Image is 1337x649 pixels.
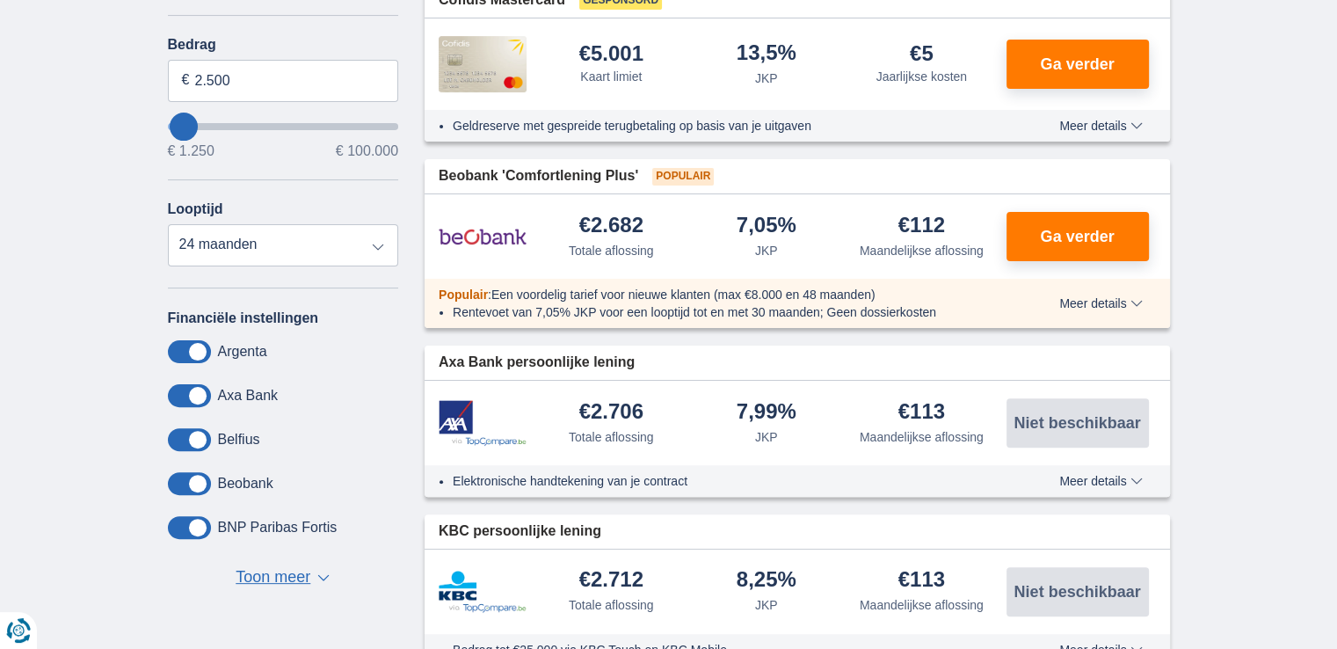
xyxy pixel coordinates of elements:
[1040,229,1114,244] span: Ga verder
[737,42,796,66] div: 13,5%
[453,472,995,490] li: Elektronische handtekening van je contract
[491,288,876,302] span: Een voordelig tarief voor nieuwe klanten (max €8.000 en 48 maanden)
[218,520,338,536] label: BNP Paribas Fortis
[218,432,260,448] label: Belfius
[168,37,399,53] label: Bedrag
[168,123,399,130] input: wantToBorrow
[755,596,778,614] div: JKP
[755,428,778,446] div: JKP
[168,310,319,326] label: Financiële instellingen
[1046,296,1155,310] button: Meer details
[1006,212,1149,261] button: Ga verder
[425,286,1009,303] div: :
[860,428,984,446] div: Maandelijkse aflossing
[910,43,934,64] div: €5
[218,344,267,360] label: Argenta
[439,215,527,259] img: product.pl.alt Beobank
[860,242,984,259] div: Maandelijkse aflossing
[755,242,778,259] div: JKP
[1006,40,1149,89] button: Ga verder
[569,428,654,446] div: Totale aflossing
[1059,475,1142,487] span: Meer details
[860,596,984,614] div: Maandelijkse aflossing
[439,288,488,302] span: Populair
[230,565,335,590] button: Toon meer ▼
[737,215,796,238] div: 7,05%
[737,569,796,593] div: 8,25%
[168,201,223,217] label: Looptijd
[1006,567,1149,616] button: Niet beschikbaar
[453,303,995,321] li: Rentevoet van 7,05% JKP voor een looptijd tot en met 30 maanden; Geen dossierkosten
[168,144,214,158] span: € 1.250
[336,144,398,158] span: € 100.000
[439,521,601,542] span: KBC persoonlijke lening
[579,43,643,64] div: €5.001
[1046,474,1155,488] button: Meer details
[439,166,638,186] span: Beobank 'Comfortlening Plus'
[1014,415,1140,431] span: Niet beschikbaar
[439,400,527,447] img: product.pl.alt Axa Bank
[1046,119,1155,133] button: Meer details
[755,69,778,87] div: JKP
[1059,297,1142,310] span: Meer details
[218,476,273,492] label: Beobank
[439,571,527,613] img: product.pl.alt KBC
[1059,120,1142,132] span: Meer details
[579,401,643,425] div: €2.706
[453,117,995,135] li: Geldreserve met gespreide terugbetaling op basis van je uitgaven
[580,68,642,85] div: Kaart limiet
[876,68,968,85] div: Jaarlijkse kosten
[1040,56,1114,72] span: Ga verder
[569,596,654,614] div: Totale aflossing
[218,388,278,404] label: Axa Bank
[236,566,310,589] span: Toon meer
[579,569,643,593] div: €2.712
[317,574,330,581] span: ▼
[652,168,714,186] span: Populair
[439,353,635,373] span: Axa Bank persoonlijke lening
[569,242,654,259] div: Totale aflossing
[898,215,945,238] div: €112
[737,401,796,425] div: 7,99%
[579,215,643,238] div: €2.682
[1006,398,1149,448] button: Niet beschikbaar
[898,569,945,593] div: €113
[898,401,945,425] div: €113
[182,70,190,91] span: €
[1014,584,1140,600] span: Niet beschikbaar
[439,36,527,92] img: product.pl.alt Cofidis CC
